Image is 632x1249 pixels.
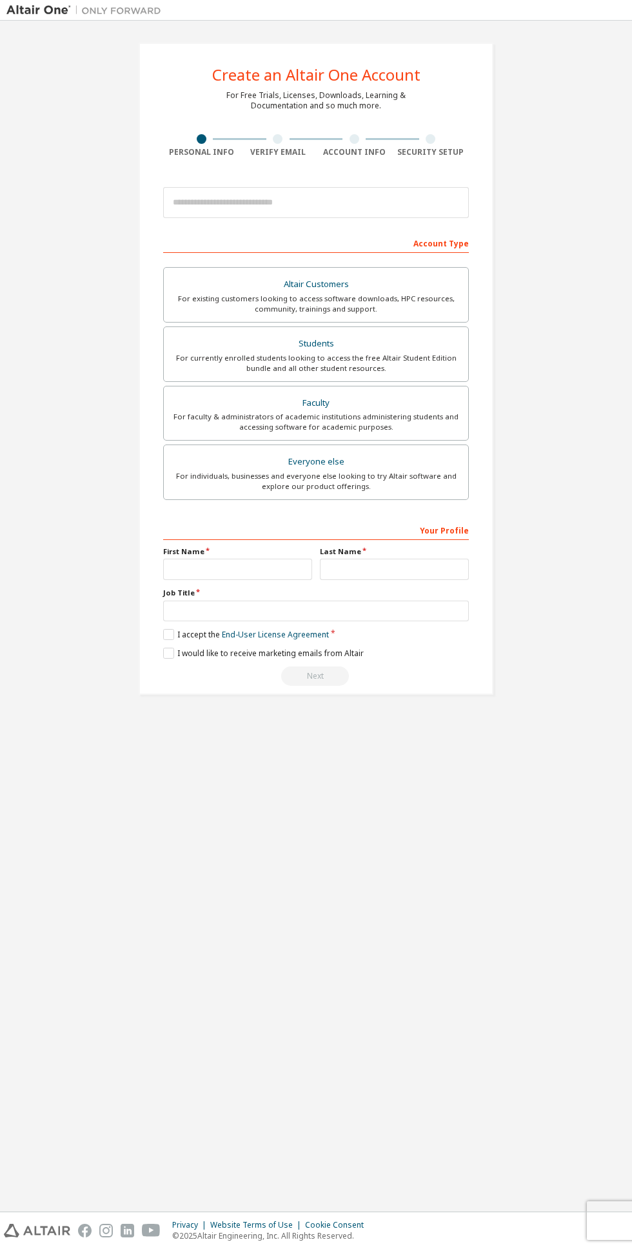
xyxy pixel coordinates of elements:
div: For individuals, businesses and everyone else looking to try Altair software and explore our prod... [172,471,460,492]
div: Read and acccept EULA to continue [163,666,469,686]
div: Account Type [163,232,469,253]
div: Verify Email [240,147,317,157]
label: I would like to receive marketing emails from Altair [163,648,364,659]
p: © 2025 Altair Engineering, Inc. All Rights Reserved. [172,1230,371,1241]
div: Security Setup [393,147,469,157]
div: Altair Customers [172,275,460,294]
div: For Free Trials, Licenses, Downloads, Learning & Documentation and so much more. [226,90,406,111]
img: altair_logo.svg [4,1224,70,1237]
div: Account Info [316,147,393,157]
div: Your Profile [163,519,469,540]
div: Faculty [172,394,460,412]
img: instagram.svg [99,1224,113,1237]
div: Cookie Consent [305,1220,371,1230]
img: Altair One [6,4,168,17]
label: Last Name [320,546,469,557]
img: facebook.svg [78,1224,92,1237]
div: For currently enrolled students looking to access the free Altair Student Edition bundle and all ... [172,353,460,374]
label: First Name [163,546,312,557]
img: youtube.svg [142,1224,161,1237]
div: Privacy [172,1220,210,1230]
div: Personal Info [163,147,240,157]
label: Job Title [163,588,469,598]
div: For existing customers looking to access software downloads, HPC resources, community, trainings ... [172,294,460,314]
img: linkedin.svg [121,1224,134,1237]
div: Everyone else [172,453,460,471]
div: Website Terms of Use [210,1220,305,1230]
div: For faculty & administrators of academic institutions administering students and accessing softwa... [172,412,460,432]
a: End-User License Agreement [222,629,329,640]
div: Students [172,335,460,353]
label: I accept the [163,629,329,640]
div: Create an Altair One Account [212,67,420,83]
